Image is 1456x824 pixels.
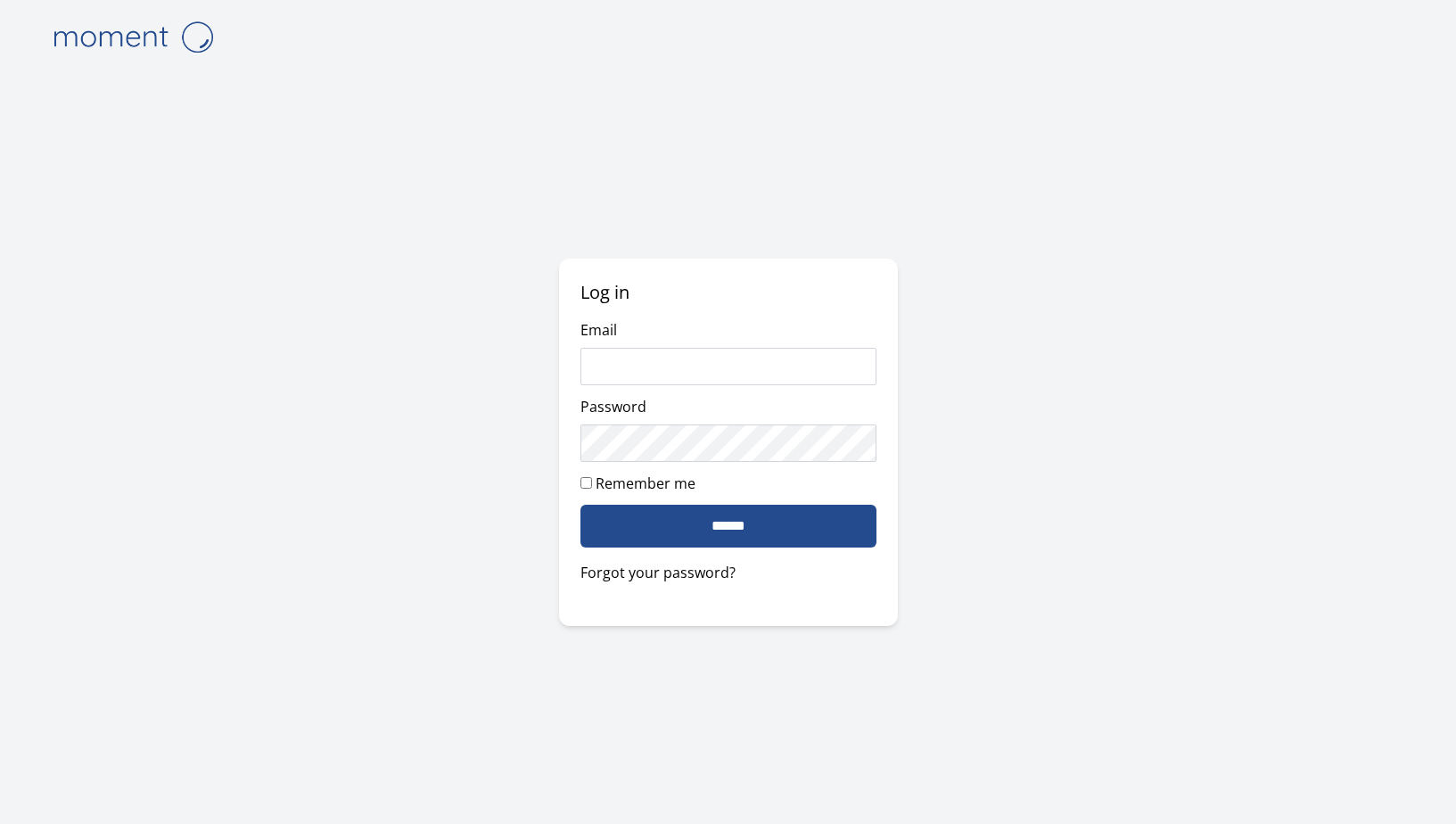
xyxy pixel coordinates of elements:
label: Email [580,320,617,340]
label: Password [580,397,646,416]
img: logo-4e3dc11c47720685a147b03b5a06dd966a58ff35d612b21f08c02c0306f2b779.png [44,14,222,60]
h2: Log in [580,280,876,305]
label: Remember me [596,474,695,493]
a: Forgot your password? [580,562,876,583]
